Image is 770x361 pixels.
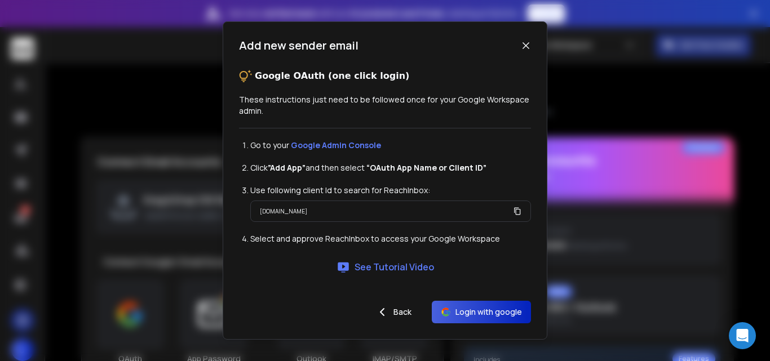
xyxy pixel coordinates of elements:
p: [DOMAIN_NAME] [260,206,307,217]
h1: Add new sender email [239,38,359,54]
button: Login with google [432,301,531,323]
li: Select and approve ReachInbox to access your Google Workspace [250,233,531,244]
p: These instructions just need to be followed once for your Google Workspace admin. [239,94,531,117]
strong: ”Add App” [268,162,306,173]
li: Go to your [250,140,531,151]
strong: “OAuth App Name or Client ID” [366,162,486,173]
li: Click and then select [250,162,531,173]
a: Google Admin Console [291,140,381,150]
li: Use following client Id to search for ReachInbox: [250,185,531,196]
button: Back [366,301,421,323]
img: tips [239,69,253,83]
p: Google OAuth (one click login) [255,69,409,83]
a: See Tutorial Video [337,260,434,274]
div: Open Intercom Messenger [729,322,756,349]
